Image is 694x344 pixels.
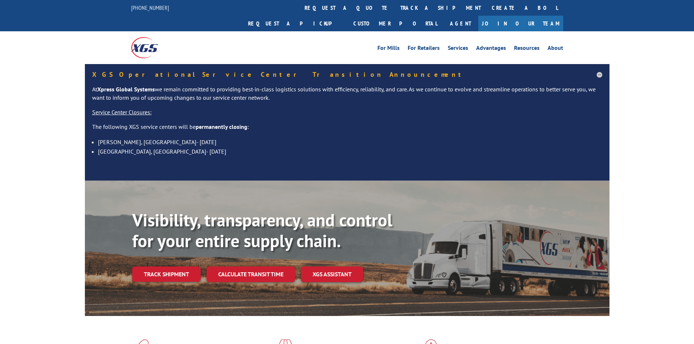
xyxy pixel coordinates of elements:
a: For Mills [377,45,400,53]
a: About [548,45,563,53]
a: Services [448,45,468,53]
a: For Retailers [408,45,440,53]
strong: permanently closing [196,123,247,130]
a: Agent [443,16,478,31]
b: Visibility, transparency, and control for your entire supply chain. [132,209,392,252]
li: [GEOGRAPHIC_DATA], [GEOGRAPHIC_DATA]- [DATE] [98,147,602,156]
a: Track shipment [132,266,201,282]
a: Resources [514,45,540,53]
u: Service Center Closures: [92,108,152,116]
a: Request a pickup [243,16,348,31]
a: Customer Portal [348,16,443,31]
li: [PERSON_NAME], [GEOGRAPHIC_DATA]- [DATE] [98,137,602,147]
a: [PHONE_NUMBER] [131,4,169,11]
a: Advantages [476,45,506,53]
a: Calculate transit time [207,266,295,282]
h5: XGS Operational Service Center Transition Announcement [92,71,602,78]
p: At we remain committed to providing best-in-class logistics solutions with efficiency, reliabilit... [92,85,602,108]
p: The following XGS service centers will be : [92,123,602,137]
a: Join Our Team [478,16,563,31]
a: XGS ASSISTANT [301,266,363,282]
strong: Xpress Global Systems [97,86,155,93]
